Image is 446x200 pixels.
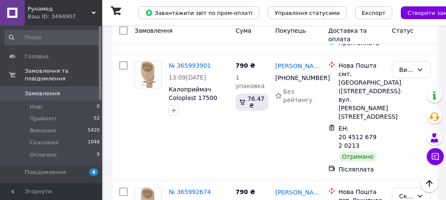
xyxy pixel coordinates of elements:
span: 790 ₴ [236,189,255,195]
button: Управління статусами [268,6,347,19]
span: Без рейтингу [283,88,313,103]
span: Прийняті [30,115,56,123]
span: Головна [25,53,49,60]
span: Статус [392,27,414,34]
span: 0 [97,103,100,111]
div: Виконано [399,65,413,74]
a: Фото товару [135,61,162,89]
span: Експорт [362,10,386,16]
div: [PHONE_NUMBER] [273,72,317,84]
span: 9 [97,151,100,159]
span: Нові [30,103,42,111]
a: № 365993901 [169,62,211,69]
span: ЕН: 20 4512 6792 0213 [339,125,377,149]
span: Управління статусами [275,10,340,16]
button: Експорт [355,6,393,19]
div: Нова Пошта [339,188,385,196]
div: Нова Пошта [339,61,385,70]
span: Cума [236,27,251,34]
img: Фото товару [141,62,156,88]
span: Замовлення та повідомлення [25,67,102,83]
span: 4 [89,169,98,176]
a: № 365992674 [169,189,211,195]
span: Виконані [30,127,56,134]
button: Наверх [420,174,438,192]
button: Чат з покупцем [427,148,444,165]
span: Покупець [275,27,305,34]
a: [PERSON_NAME] [275,188,322,197]
span: 52 [94,115,100,123]
div: Ваш ID: 3494907 [28,13,102,20]
span: 13:09[DATE] [169,74,206,81]
a: Калоприймач Coloplast 17500 Alterna Free стомічний однокомпонентний, відкритий, непрозорий, отвір... [169,86,232,152]
span: Оплачені [30,151,57,159]
span: Рунамед [28,5,92,13]
span: Доставка та оплата [328,27,367,43]
button: Завантажити звіт по пром-оплаті [138,6,259,19]
span: 1 упаковка [236,74,265,89]
div: 76.47 ₴ [236,94,268,111]
span: 5420 [88,127,100,134]
div: смт. [GEOGRAPHIC_DATA] ([STREET_ADDRESS]: вул. [PERSON_NAME][STREET_ADDRESS] [339,70,385,121]
span: Скасовані [30,139,59,146]
div: Післяплата [339,165,385,174]
input: Пошук [4,30,101,45]
span: Замовлення [135,27,173,34]
div: Отримано [339,151,377,162]
span: Завантажити звіт по пром-оплаті [145,9,253,17]
span: 790 ₴ [236,62,255,69]
span: Замовлення [25,90,60,97]
span: Повідомлення [25,169,66,176]
a: [PERSON_NAME] [275,62,322,70]
span: 1048 [88,139,100,146]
